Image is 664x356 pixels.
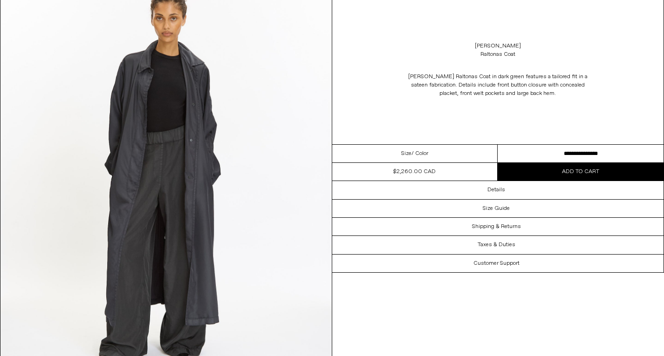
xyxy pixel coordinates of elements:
[473,260,520,267] h3: Customer Support
[472,223,521,230] h3: Shipping & Returns
[478,242,515,248] h3: Taxes & Duties
[562,168,599,175] span: Add to cart
[401,149,411,158] span: Size
[480,50,515,59] div: Raltonas Coat
[475,42,521,50] a: [PERSON_NAME]
[404,68,591,102] p: [PERSON_NAME] Raltonas Coat in dark green features a tailored fit in a sateen fabrication. Detail...
[393,168,436,176] div: $2,260.00 CAD
[498,163,664,181] button: Add to cart
[487,187,505,193] h3: Details
[483,205,510,212] h3: Size Guide
[411,149,428,158] span: / Color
